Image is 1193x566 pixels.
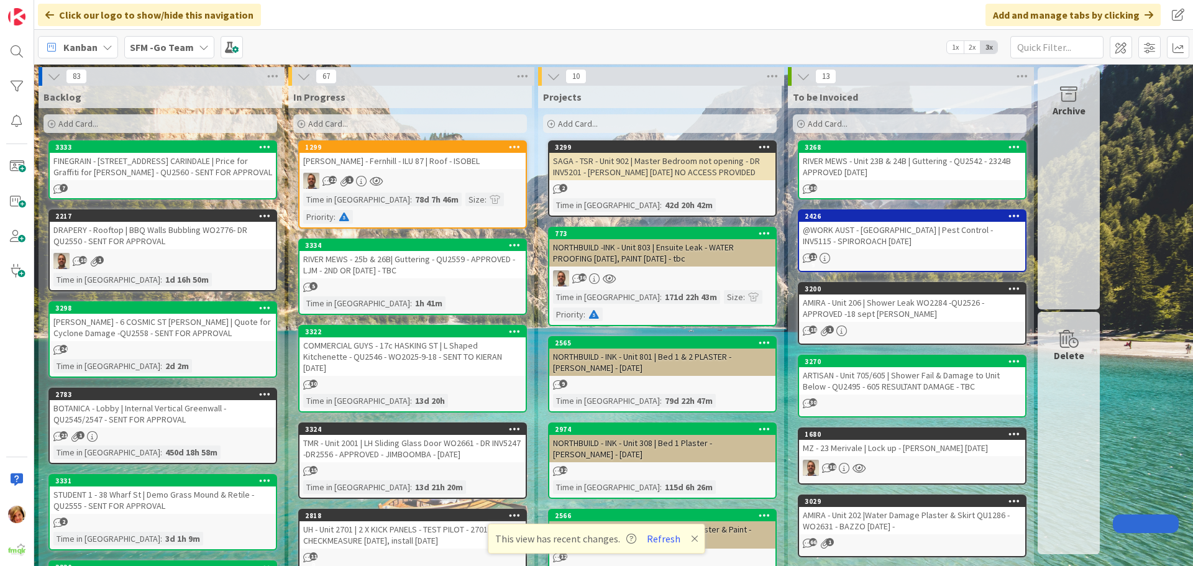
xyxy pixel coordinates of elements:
[799,283,1025,322] div: 3200AMIRA - Unit 206 | Shower Leak WO2284 -QU2526 -APPROVED -18 sept [PERSON_NAME]
[299,424,526,435] div: 3324
[55,212,276,221] div: 2217
[53,359,160,373] div: Time in [GEOGRAPHIC_DATA]
[799,211,1025,249] div: 2426@WORK AUST - [GEOGRAPHIC_DATA] | Pest Control - INV5115 - SPIROROACH [DATE]
[50,211,276,222] div: 2217
[50,314,276,341] div: [PERSON_NAME] - 6 COSMIC ST [PERSON_NAME] | Quote for Cyclone Damage -QU2558 - SENT FOR APPROVAL
[964,41,980,53] span: 2x
[299,326,526,376] div: 3322COMMERCIAL GUYS - 17c HASKING ST | L Shaped Kitchenette - QU2546 - WO2025-9-18 - SENT TO KIER...
[8,541,25,558] img: avatar
[50,222,276,249] div: DRAPERY - Rooftop | BBQ Walls Bubbling WO2776- DR QU2550 - SENT FOR APPROVAL
[660,198,662,212] span: :
[50,253,276,269] div: SD
[305,425,526,434] div: 3324
[559,552,567,560] span: 12
[583,308,585,321] span: :
[316,69,337,84] span: 67
[662,480,716,494] div: 115d 6h 26m
[553,308,583,321] div: Priority
[799,440,1025,456] div: MZ - 23 Merivale | Lock up - [PERSON_NAME] [DATE]
[555,425,775,434] div: 2974
[559,184,567,192] span: 2
[60,431,68,439] span: 21
[55,390,276,399] div: 2783
[553,198,660,212] div: Time in [GEOGRAPHIC_DATA]
[96,256,104,264] span: 1
[53,273,160,286] div: Time in [GEOGRAPHIC_DATA]
[555,511,775,520] div: 2566
[465,193,485,206] div: Size
[299,424,526,462] div: 3324TMR - Unit 2001 | LH Sliding Glass Door WO2661 - DR INV5247 -DR2556 - APPROVED - JIMBOOMBA - ...
[549,337,775,349] div: 2565
[303,210,334,224] div: Priority
[549,337,775,376] div: 2565NORTHBUILD - INK - Unit 801 | Bed 1 & 2 PLASTER - [PERSON_NAME] - [DATE]
[50,475,276,514] div: 3331STUDENT 1 - 38 Wharf St | Demo Grass Mound & Retile - QU2555 - SENT FOR APPROVAL
[303,394,410,408] div: Time in [GEOGRAPHIC_DATA]
[50,153,276,180] div: FINEGRAIN - [STREET_ADDRESS] CARINDALE | Price for Graffiti for [PERSON_NAME] - QU2560 - SENT FOR...
[303,296,410,310] div: Time in [GEOGRAPHIC_DATA]
[50,303,276,341] div: 3298[PERSON_NAME] - 6 COSMIC ST [PERSON_NAME] | Quote for Cyclone Damage -QU2558 - SENT FOR APPROVAL
[799,211,1025,222] div: 2426
[55,143,276,152] div: 3333
[826,538,834,546] span: 1
[553,270,569,286] img: SD
[329,176,337,184] span: 22
[808,118,848,129] span: Add Card...
[799,142,1025,153] div: 3268
[299,240,526,251] div: 3334
[299,326,526,337] div: 3322
[555,229,775,238] div: 773
[485,193,487,206] span: :
[63,40,98,55] span: Kanban
[555,339,775,347] div: 2565
[799,294,1025,322] div: AMIRA - Unit 206 | Shower Leak WO2284 -QU2526 -APPROVED -18 sept [PERSON_NAME]
[53,445,160,459] div: Time in [GEOGRAPHIC_DATA]
[305,511,526,520] div: 2818
[8,8,25,25] img: Visit kanbanzone.com
[549,270,775,286] div: SD
[662,394,716,408] div: 79d 22h 47m
[805,212,1025,221] div: 2426
[299,521,526,549] div: UH - Unit 2701 | 2 X KICK PANELS - TEST PILOT - 2701 CHECKMEASURE [DATE], install [DATE]
[799,356,1025,367] div: 3270
[799,142,1025,180] div: 3268RIVER MEWS - Unit 23B & 24B | Guttering - QU2542 - 2324B APPROVED [DATE]
[58,118,98,129] span: Add Card...
[660,290,662,304] span: :
[549,142,775,153] div: 3299
[410,394,412,408] span: :
[828,463,836,471] span: 38
[558,118,598,129] span: Add Card...
[743,290,745,304] span: :
[60,184,68,192] span: 7
[549,349,775,376] div: NORTHBUILD - INK - Unit 801 | Bed 1 & 2 PLASTER - [PERSON_NAME] - [DATE]
[565,69,587,84] span: 10
[50,389,276,400] div: 2783
[50,400,276,427] div: BOTANICA - Lobby | Internal Vertical Greenwall - QU2545/2547 - SENT FOR APPROVAL
[48,140,277,199] a: 3333FINEGRAIN - [STREET_ADDRESS] CARINDALE | Price for Graffiti for [PERSON_NAME] - QU2560 - SENT...
[299,337,526,376] div: COMMERCIAL GUYS - 17c HASKING ST | L Shaped Kitchenette - QU2546 - WO2025-9-18 - SENT TO KIERAN [...
[549,510,775,521] div: 2566
[50,389,276,427] div: 2783BOTANICA - Lobby | Internal Vertical Greenwall - QU2545/2547 - SENT FOR APPROVAL
[798,495,1026,557] a: 3029AMIRA - Unit 202 |Water Damage Plaster & Skirt QU1286 - WO2631 - BAZZO [DATE] -
[549,521,775,549] div: NORTHBUILD - INK - Unit 814 | Carpet & Plaster & Paint - between [DATE]- [DATE] TBC
[50,142,276,153] div: 3333
[553,480,660,494] div: Time in [GEOGRAPHIC_DATA]
[299,510,526,521] div: 2818
[642,531,685,547] button: Refresh
[162,359,192,373] div: 2d 2m
[549,435,775,462] div: NORTHBUILD - INK - Unit 308 | Bed 1 Plaster - [PERSON_NAME] - [DATE]
[947,41,964,53] span: 1x
[799,507,1025,534] div: AMIRA - Unit 202 |Water Damage Plaster & Skirt QU1286 - WO2631 - BAZZO [DATE] -
[803,460,819,476] img: SD
[549,510,775,549] div: 2566NORTHBUILD - INK - Unit 814 | Carpet & Plaster & Paint - between [DATE]- [DATE] TBC
[303,173,319,189] img: SD
[299,510,526,549] div: 2818UH - Unit 2701 | 2 X KICK PANELS - TEST PILOT - 2701 CHECKMEASURE [DATE], install [DATE]
[410,296,412,310] span: :
[48,388,277,464] a: 2783BOTANICA - Lobby | Internal Vertical Greenwall - QU2545/2547 - SENT FOR APPROVALTime in [GEOG...
[162,445,221,459] div: 450d 18h 58m
[543,91,582,103] span: Projects
[412,296,446,310] div: 1h 41m
[299,153,526,169] div: [PERSON_NAME] - Fernhill - ILU 87 | Roof - ISOBEL
[412,193,462,206] div: 78d 7h 46m
[809,538,817,546] span: 66
[53,532,160,545] div: Time in [GEOGRAPHIC_DATA]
